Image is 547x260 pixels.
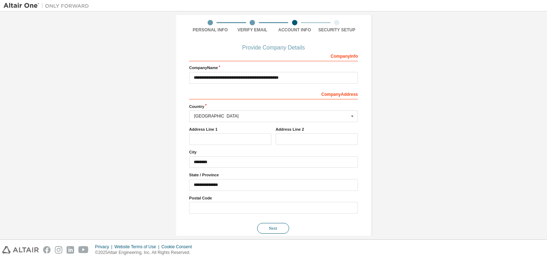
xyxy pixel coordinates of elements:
p: © 2025 Altair Engineering, Inc. All Rights Reserved. [95,250,196,256]
img: linkedin.svg [67,246,74,254]
img: Altair One [4,2,93,9]
div: Security Setup [316,27,358,33]
img: facebook.svg [43,246,51,254]
button: Next [257,223,289,234]
label: State / Province [189,172,358,178]
div: Provide Company Details [189,46,358,50]
div: Cookie Consent [161,244,196,250]
label: Address Line 2 [276,126,358,132]
div: Company Address [189,88,358,99]
div: [GEOGRAPHIC_DATA] [194,114,349,118]
label: Postal Code [189,195,358,201]
label: Address Line 1 [189,126,271,132]
img: altair_logo.svg [2,246,39,254]
label: Country [189,104,358,109]
div: Verify Email [231,27,274,33]
img: instagram.svg [55,246,62,254]
div: Account Info [273,27,316,33]
label: City [189,149,358,155]
label: Company Name [189,65,358,71]
div: Website Terms of Use [114,244,161,250]
div: Personal Info [189,27,231,33]
div: Privacy [95,244,114,250]
div: Company Info [189,50,358,61]
img: youtube.svg [78,246,89,254]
